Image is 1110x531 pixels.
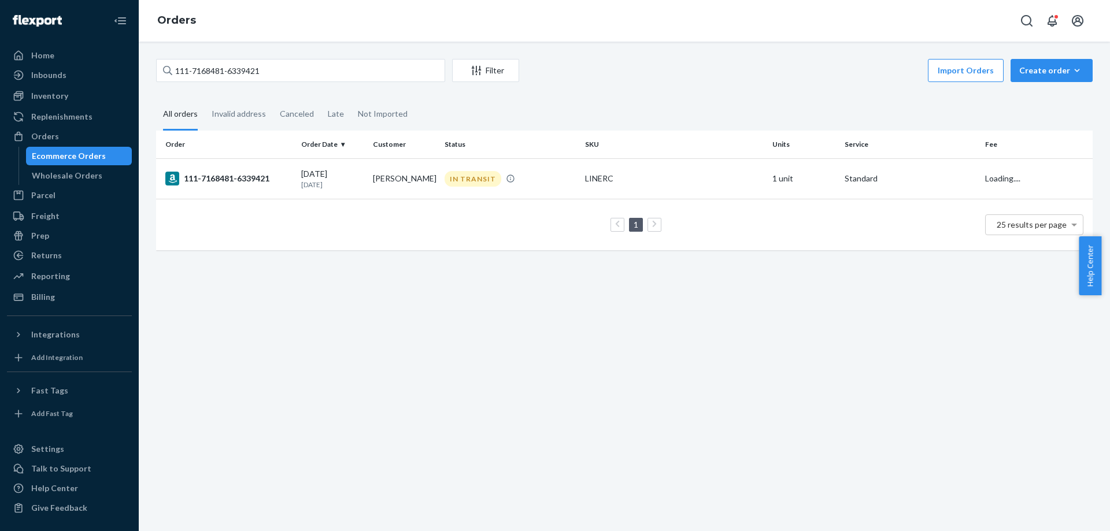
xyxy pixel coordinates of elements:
[845,173,976,184] p: Standard
[31,482,78,494] div: Help Center
[157,14,196,27] a: Orders
[445,171,501,187] div: IN TRANSIT
[840,131,980,158] th: Service
[440,131,580,158] th: Status
[297,131,368,158] th: Order Date
[31,352,83,362] div: Add Integration
[163,99,198,131] div: All orders
[7,46,132,65] a: Home
[7,499,132,517] button: Give Feedback
[7,186,132,205] a: Parcel
[368,158,440,199] td: [PERSON_NAME]
[928,59,1004,82] button: Import Orders
[301,168,364,190] div: [DATE]
[280,99,314,129] div: Canceled
[31,190,55,201] div: Parcel
[1079,236,1101,295] button: Help Center
[32,170,102,181] div: Wholesale Orders
[156,59,445,82] input: Search orders
[1011,59,1093,82] button: Create order
[31,270,70,282] div: Reporting
[580,131,768,158] th: SKU
[452,59,519,82] button: Filter
[31,463,91,474] div: Talk to Support
[7,479,132,497] a: Help Center
[31,409,73,418] div: Add Fast Tag
[212,99,266,129] div: Invalid address
[26,147,132,165] a: Ecommerce Orders
[7,87,132,105] a: Inventory
[1066,9,1089,32] button: Open account menu
[156,131,297,158] th: Order
[165,172,292,185] div: 111-7168481-6339421
[31,250,62,261] div: Returns
[631,220,641,229] a: Page 1 is your current page
[7,267,132,285] a: Reporting
[7,107,132,126] a: Replenishments
[31,90,68,102] div: Inventory
[585,173,763,184] div: LINERC
[7,348,132,367] a: Add Integration
[980,131,1093,158] th: Fee
[148,4,205,38] ol: breadcrumbs
[997,220,1067,229] span: 25 results per page
[31,291,55,303] div: Billing
[31,385,68,396] div: Fast Tags
[26,166,132,185] a: Wholesale Orders
[7,226,132,245] a: Prep
[31,111,92,122] div: Replenishments
[7,246,132,265] a: Returns
[31,50,54,61] div: Home
[109,9,132,32] button: Close Navigation
[373,139,435,149] div: Customer
[7,381,132,400] button: Fast Tags
[1041,9,1064,32] button: Open notifications
[31,502,87,514] div: Give Feedback
[7,404,132,423] a: Add Fast Tag
[31,69,66,81] div: Inbounds
[7,325,132,344] button: Integrations
[31,210,60,222] div: Freight
[768,131,839,158] th: Units
[31,131,59,142] div: Orders
[7,440,132,458] a: Settings
[31,443,64,455] div: Settings
[7,127,132,146] a: Orders
[768,158,839,199] td: 1 unit
[453,65,519,76] div: Filter
[328,99,344,129] div: Late
[31,230,49,242] div: Prep
[32,150,106,162] div: Ecommerce Orders
[1019,65,1084,76] div: Create order
[1015,9,1038,32] button: Open Search Box
[358,99,408,129] div: Not Imported
[7,288,132,306] a: Billing
[7,66,132,84] a: Inbounds
[7,207,132,225] a: Freight
[980,158,1093,199] td: Loading....
[31,329,80,340] div: Integrations
[13,15,62,27] img: Flexport logo
[301,180,364,190] p: [DATE]
[7,459,132,478] a: Talk to Support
